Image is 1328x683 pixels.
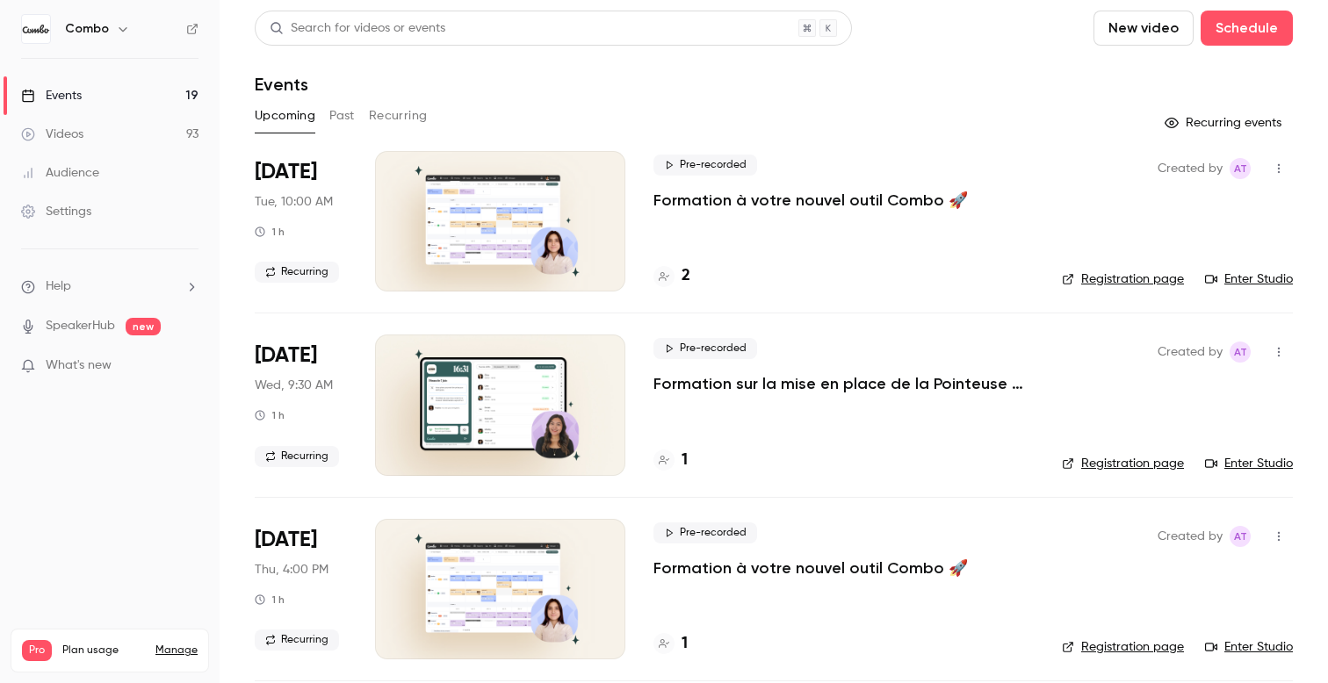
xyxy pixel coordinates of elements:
a: Manage [155,643,198,658]
a: 1 [653,632,688,656]
div: Oct 15 Wed, 9:30 AM (Europe/Paris) [255,334,347,475]
a: Formation à votre nouvel outil Combo 🚀 [653,557,968,579]
span: Created by [1158,158,1223,179]
iframe: Noticeable Trigger [177,358,198,374]
h4: 2 [682,264,690,288]
span: Plan usage [62,643,145,658]
span: AT [1234,158,1247,179]
button: Upcoming [255,102,315,130]
span: Pre-recorded [653,338,757,359]
span: Thu, 4:00 PM [255,561,328,579]
span: Recurring [255,446,339,467]
span: Pre-recorded [653,522,757,543]
button: Past [329,102,355,130]
div: 1 h [255,225,285,239]
div: Settings [21,203,91,220]
span: Created by [1158,341,1223,363]
button: New video [1093,11,1194,46]
div: Audience [21,164,99,182]
div: Search for videos or events [270,19,445,38]
div: 1 h [255,593,285,607]
span: AT [1234,526,1247,547]
span: Amandine Test [1230,341,1251,363]
span: Created by [1158,526,1223,547]
h6: Combo [65,20,109,38]
span: Wed, 9:30 AM [255,377,333,394]
span: Pre-recorded [653,155,757,176]
span: new [126,318,161,335]
h4: 1 [682,449,688,472]
button: Recurring [369,102,428,130]
a: 1 [653,449,688,472]
span: [DATE] [255,158,317,186]
span: AT [1234,341,1247,363]
span: Recurring [255,262,339,283]
button: Schedule [1201,11,1293,46]
a: Registration page [1062,270,1184,288]
a: SpeakerHub [46,317,115,335]
span: Amandine Test [1230,526,1251,547]
span: Pro [22,640,52,661]
div: Oct 16 Thu, 4:00 PM (Europe/Paris) [255,519,347,659]
span: Recurring [255,629,339,651]
a: Formation sur la mise en place de la Pointeuse Combo 🚦 [653,373,1034,394]
a: Registration page [1062,455,1184,472]
div: Events [21,87,82,104]
img: Combo [22,15,50,43]
span: [DATE] [255,341,317,370]
h1: Events [255,74,308,95]
span: Help [46,277,71,296]
a: Enter Studio [1205,270,1293,288]
span: [DATE] [255,526,317,554]
a: 2 [653,264,690,288]
div: 1 h [255,408,285,422]
span: Tue, 10:00 AM [255,193,333,211]
li: help-dropdown-opener [21,277,198,296]
div: Oct 14 Tue, 10:00 AM (Europe/Paris) [255,151,347,291]
span: What's new [46,356,112,375]
div: Videos [21,126,83,143]
a: Enter Studio [1205,455,1293,472]
a: Enter Studio [1205,638,1293,656]
a: Registration page [1062,638,1184,656]
span: Amandine Test [1230,158,1251,179]
a: Formation à votre nouvel outil Combo 🚀 [653,190,968,211]
button: Recurring events [1157,109,1293,137]
h4: 1 [682,632,688,656]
